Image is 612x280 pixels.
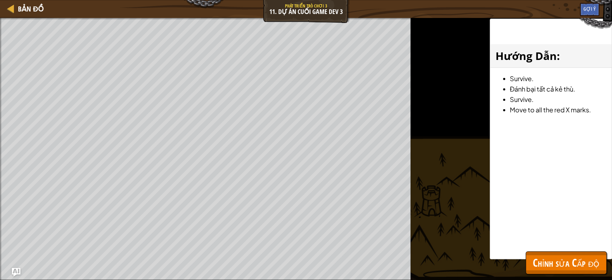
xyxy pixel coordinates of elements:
span: Chỉnh sửa Cấp độ [533,255,599,270]
li: Survive. [510,94,606,104]
h3: : [495,48,606,64]
button: Chỉnh sửa Cấp độ [526,251,607,274]
li: Move to all the red X marks. [510,104,606,115]
span: Gợi ý [583,5,596,12]
button: Ask AI [12,268,20,276]
span: Bản đồ [18,4,44,14]
a: Bản đồ [14,4,44,14]
li: Đánh bại tất cả kẻ thù. [510,84,606,94]
span: Hướng Dẫn [495,48,557,63]
li: Survive. [510,73,606,84]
